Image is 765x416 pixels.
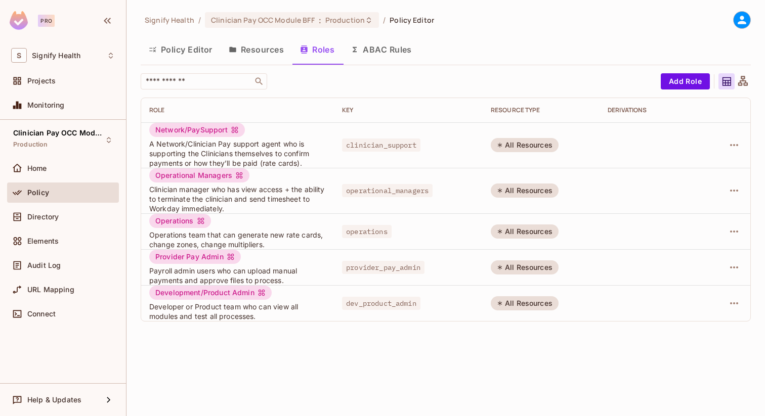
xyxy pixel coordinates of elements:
div: RESOURCE TYPE [491,106,591,114]
span: Production [325,15,365,25]
span: A Network/Clinician Pay support agent who is supporting the Clinicians themselves to confirm paym... [149,139,326,168]
div: All Resources [491,260,559,274]
span: Elements [27,237,59,245]
div: Key [342,106,475,114]
span: the active workspace [145,15,194,25]
div: Pro [38,15,55,27]
button: Roles [292,37,343,62]
span: : [318,16,322,24]
span: Projects [27,77,56,85]
span: Clinician manager who has view access + the ability to terminate the clinician and send timesheet... [149,184,326,213]
span: Policy Editor [390,15,434,25]
div: Operational Managers [149,168,249,182]
div: All Resources [491,138,559,152]
span: S [11,48,27,63]
span: Payroll admin users who can upload manual payments and approve files to process. [149,266,326,285]
li: / [198,15,201,25]
button: Resources [221,37,292,62]
div: Network/PaySupport [149,123,245,137]
span: Workspace: Signify Health [32,52,80,60]
div: Development/Product Admin [149,286,272,300]
span: operations [342,225,392,238]
span: Directory [27,213,59,221]
span: Policy [27,189,49,197]
span: Operations team that can generate new rate cards, change zones, change multipliers. [149,230,326,249]
span: URL Mapping [27,286,74,294]
span: provider_pay_admin [342,261,424,274]
div: All Resources [491,224,559,239]
span: clinician_support [342,138,420,152]
div: All Resources [491,296,559,310]
button: Add Role [661,73,710,89]
span: Home [27,164,47,172]
div: Role [149,106,326,114]
span: Clinician Pay OCC Module BFF [13,129,104,137]
button: ABAC Rules [343,37,420,62]
div: All Resources [491,183,559,198]
span: Production [13,141,48,149]
span: Monitoring [27,101,65,109]
span: Clinician Pay OCC Module BFF [211,15,315,25]
span: Connect [27,310,56,318]
span: operational_managers [342,184,433,197]
span: Help & Updates [27,396,81,404]
button: Policy Editor [141,37,221,62]
span: Developer or Product team who can view all modules and test all processes. [149,302,326,321]
li: / [383,15,386,25]
div: Provider Pay Admin [149,250,241,264]
div: Operations [149,214,211,228]
div: Derivations [608,106,697,114]
img: SReyMgAAAABJRU5ErkJggg== [10,11,28,30]
span: dev_product_admin [342,297,420,310]
span: Audit Log [27,261,61,269]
